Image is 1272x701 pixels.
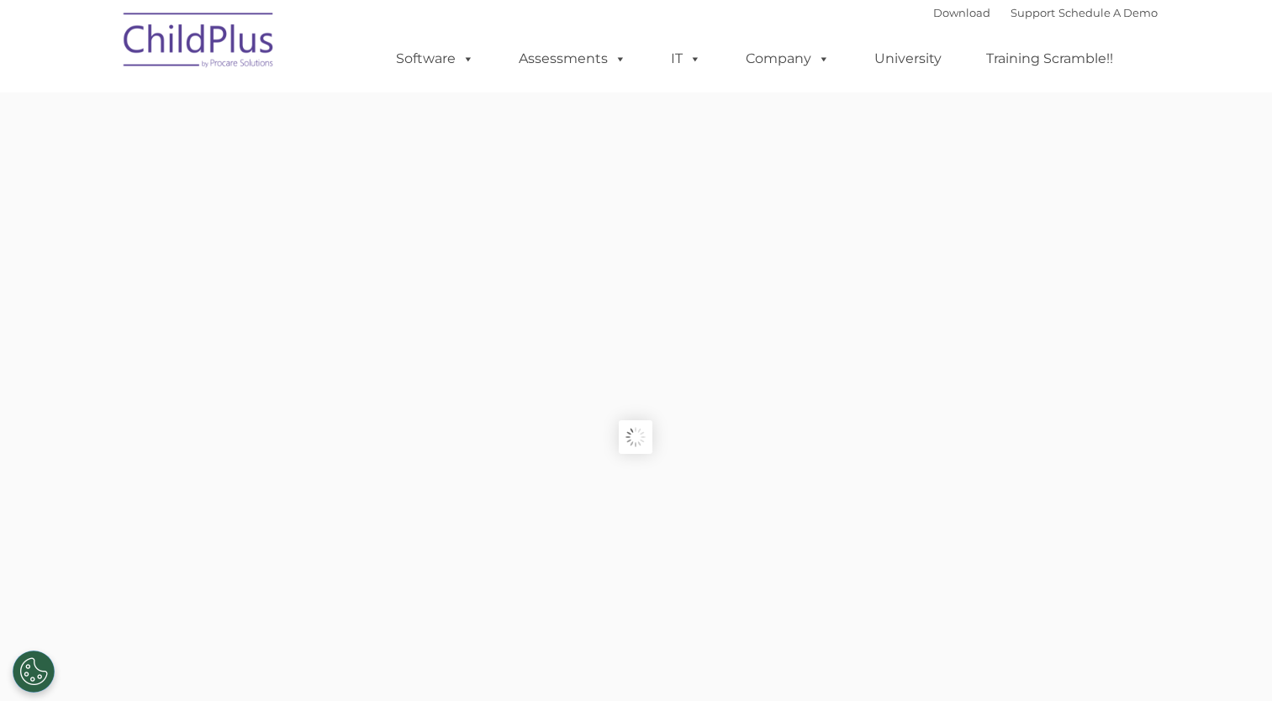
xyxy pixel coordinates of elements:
button: Cookies Settings [13,651,55,693]
a: Schedule A Demo [1058,6,1158,19]
a: Support [1011,6,1055,19]
font: | [933,6,1158,19]
a: Download [933,6,990,19]
a: Assessments [502,42,643,76]
a: IT [654,42,718,76]
a: Company [729,42,847,76]
img: ChildPlus by Procare Solutions [115,1,283,85]
a: Software [379,42,491,76]
a: University [858,42,958,76]
a: Training Scramble!! [969,42,1130,76]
